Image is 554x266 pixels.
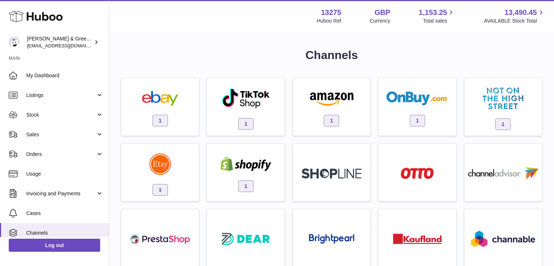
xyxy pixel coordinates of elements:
div: Currency [370,17,390,24]
a: roseta-kaufland [382,213,452,263]
img: roseta-brightpearl [309,234,354,244]
a: 1,153.25 Total sales [419,8,456,24]
a: notonthehighstreet 1 [468,82,538,132]
img: internalAdmin-13275@internal.huboo.com [9,37,20,48]
span: 1 [410,115,425,126]
img: onbuy [386,91,448,106]
a: ebay 1 [125,82,195,132]
a: roseta-tiktokshop 1 [211,82,281,132]
div: Huboo Ref [317,17,341,24]
strong: 13275 [321,8,341,17]
img: shopify [215,157,277,171]
span: Orders [26,151,96,158]
span: 1 [238,118,254,130]
span: Listings [26,92,96,99]
img: roseta-etsy [149,153,171,175]
img: roseta-dear [220,231,272,247]
span: Usage [26,171,103,177]
a: roseta-dear [211,213,281,263]
a: roseta-brightpearl [296,213,367,263]
a: amazon 1 [296,82,367,132]
span: 1 [324,115,339,126]
img: roseta-shopline [302,168,361,179]
img: roseta-otto [401,168,434,179]
img: roseta-tiktokshop [221,88,271,109]
a: roseta-etsy 1 [125,147,195,197]
a: onbuy 1 [382,82,452,132]
span: 1,153.25 [419,8,447,17]
span: 1 [153,115,168,126]
strong: GBP [374,8,390,17]
a: roseta-prestashop [125,213,195,263]
img: roseta-channable [471,231,535,247]
div: [PERSON_NAME] & Green Ltd [27,35,93,49]
span: [EMAIL_ADDRESS][DOMAIN_NAME] [27,43,107,48]
img: roseta-channel-advisor [468,167,538,179]
a: roseta-shopline [296,147,367,197]
a: roseta-channel-advisor [468,147,538,197]
span: 13,490.45 [504,8,537,17]
img: notonthehighstreet [483,87,523,109]
a: 13,490.45 AVAILABLE Stock Total [484,8,545,24]
span: 1 [495,118,511,130]
span: 1 [238,180,254,192]
span: 1 [153,184,168,196]
a: roseta-channable [468,213,538,263]
span: Stock [26,112,96,118]
a: roseta-otto [382,147,452,197]
img: roseta-prestashop [129,232,191,246]
span: Sales [26,131,96,138]
span: AVAILABLE Stock Total [484,17,545,24]
span: My Dashboard [26,72,103,79]
span: Invoicing and Payments [26,190,96,197]
a: shopify 1 [211,147,281,197]
img: ebay [129,91,191,106]
img: roseta-kaufland [393,234,442,244]
span: Channels [26,230,103,236]
a: Log out [9,239,100,252]
h1: Channels [121,47,542,63]
span: Cases [26,210,103,217]
span: Total sales [423,17,455,24]
img: amazon [300,91,362,106]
